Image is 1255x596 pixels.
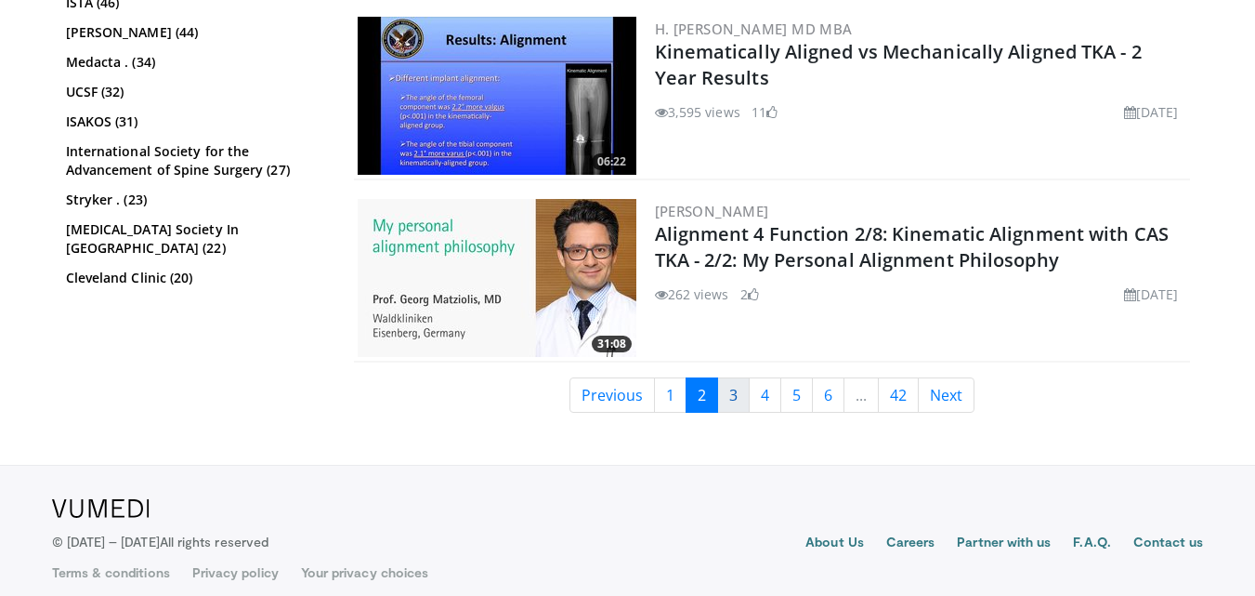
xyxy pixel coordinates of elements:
a: Terms & conditions [52,563,170,582]
a: 31:08 [358,199,636,357]
a: 1 [654,377,686,413]
a: Kinematically Aligned vs Mechanically Aligned TKA - 2 Year Results [655,39,1142,90]
a: Privacy policy [192,563,279,582]
a: Next [918,377,974,413]
a: Cleveland Clinic (20) [66,269,321,287]
a: Contact us [1133,533,1204,555]
a: UCSF (32) [66,83,321,101]
a: Your privacy choices [301,563,428,582]
li: 262 views [655,285,729,304]
a: Previous [569,377,655,413]
a: [MEDICAL_DATA] Society In [GEOGRAPHIC_DATA] (22) [66,220,321,258]
a: 4 [749,377,781,413]
a: [PERSON_NAME] (44) [66,23,321,42]
a: Alignment 4 Function 2/8: Kinematic Alignment with CAS TKA - 2/2: My Personal Alignment Philosophy [655,221,1169,272]
a: H. [PERSON_NAME] MD MBA [655,20,853,38]
a: 6 [812,377,844,413]
span: All rights reserved [160,534,268,550]
a: 2 [686,377,718,413]
a: Stryker . (23) [66,191,321,209]
img: Vx8lr-LI9TPdNKgn4xMDoxOmdtO40mAx.300x170_q85_crop-smart_upscale.jpg [358,17,636,175]
span: 31:08 [592,336,632,352]
span: 06:22 [592,153,632,170]
li: [DATE] [1124,102,1179,122]
a: 5 [780,377,813,413]
a: F.A.Q. [1073,533,1110,555]
nav: Search results pages [354,377,1190,413]
a: ISAKOS (31) [66,113,321,131]
a: [PERSON_NAME] [655,202,769,220]
a: 3 [717,377,750,413]
a: Partner with us [957,533,1051,555]
a: About Us [805,533,864,555]
p: © [DATE] – [DATE] [52,533,269,551]
img: VuMedi Logo [52,499,150,518]
li: 2 [740,285,759,304]
img: 093c880e-b65a-4c32-9f94-ab39688290b6.300x170_q85_crop-smart_upscale.jpg [358,199,636,357]
li: [DATE] [1124,285,1179,304]
a: International Society for the Advancement of Spine Surgery (27) [66,142,321,179]
li: 11 [752,102,778,122]
li: 3,595 views [655,102,740,122]
a: Medacta . (34) [66,53,321,72]
a: Careers [886,533,935,555]
a: 06:22 [358,17,636,175]
a: 42 [878,377,919,413]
